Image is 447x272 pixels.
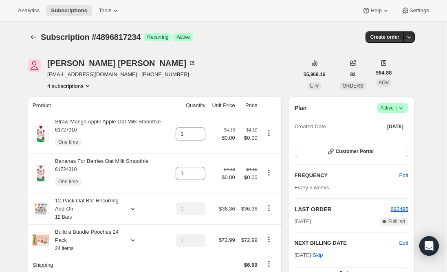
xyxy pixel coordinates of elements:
[51,7,87,14] span: Subscriptions
[295,171,399,180] h2: FREQUENCY
[295,184,329,191] span: Every 5 weeks
[28,31,39,43] button: Subscriptions
[396,5,434,16] button: Settings
[47,59,196,67] div: [PERSON_NAME] [PERSON_NAME]
[391,206,408,212] a: 892495
[49,118,161,150] div: Straw-Mango Apple Apple Oat Milk Smoothie
[399,239,408,247] button: Edit
[55,127,77,133] small: 61727010
[379,80,389,86] span: AOV
[295,104,307,112] h2: Plan
[47,70,196,79] span: [EMAIL_ADDRESS][DOMAIN_NAME] · [PHONE_NUMBER]
[388,218,405,225] span: Fulfilled
[208,97,237,114] th: Unit Price
[370,7,381,14] span: Help
[380,104,405,112] span: Active
[262,129,275,138] button: Product actions
[308,249,328,262] button: Skip
[350,71,355,78] span: 92
[49,197,122,221] div: 12-Pack Oat Bar Recurring Add-On
[58,139,78,145] span: One time
[313,251,323,259] span: Skip
[94,5,124,16] button: Tools
[391,205,408,213] button: 892495
[13,5,44,16] button: Analytics
[262,168,275,177] button: Product actions
[171,97,208,114] th: Quantity
[342,83,363,89] span: ORDERS
[376,69,392,77] span: $64.88
[222,173,235,182] span: $0.00
[262,235,275,244] button: Product actions
[244,262,258,268] span: $6.99
[49,228,122,252] div: Build a Bundle Pouches 24 Pack
[345,69,360,80] button: 92
[58,178,78,185] span: One time
[240,173,258,182] span: $0.00
[382,121,408,132] button: [DATE]
[176,34,190,40] span: Active
[49,157,148,190] div: Bananas For Berries Oat Milk Smoothie
[55,246,73,251] small: 24 items
[28,59,41,72] span: Jaime DeVore
[238,97,260,114] th: Price
[55,167,77,172] small: 61724010
[33,126,49,142] img: product img
[262,259,275,268] button: Shipping actions
[310,83,319,89] span: LTV
[47,82,92,90] button: Product actions
[224,167,235,172] small: $4.10
[299,69,330,80] button: $5,969.16
[262,204,275,213] button: Product actions
[240,134,258,142] span: $0.00
[295,252,323,258] span: [DATE] ·
[247,127,258,132] small: $4.10
[219,237,235,243] span: $72.99
[28,97,171,114] th: Product
[46,5,92,16] button: Subscriptions
[219,206,235,212] span: $36.36
[357,5,394,16] button: Help
[247,167,258,172] small: $4.10
[241,206,258,212] span: $36.36
[295,205,391,213] h2: LAST ORDER
[366,31,404,43] button: Create order
[41,33,141,42] span: Subscription #4896817234
[295,123,326,131] span: Created Date
[224,127,235,132] small: $4.10
[147,34,168,40] span: Recurring
[336,148,374,155] span: Customer Portal
[410,7,429,14] span: Settings
[99,7,111,14] span: Tools
[295,217,311,226] span: [DATE]
[18,7,40,14] span: Analytics
[394,169,413,182] button: Edit
[241,237,258,243] span: $72.99
[33,201,49,217] img: product img
[295,239,399,247] h2: NEXT BILLING DATE
[222,134,235,142] span: $0.00
[370,34,399,40] span: Create order
[387,123,403,130] span: [DATE]
[304,71,325,78] span: $5,969.16
[419,236,439,256] div: Open Intercom Messenger
[396,105,397,111] span: |
[33,165,49,182] img: product img
[399,171,408,180] span: Edit
[55,214,72,220] small: 12 Bars
[295,146,408,157] button: Customer Portal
